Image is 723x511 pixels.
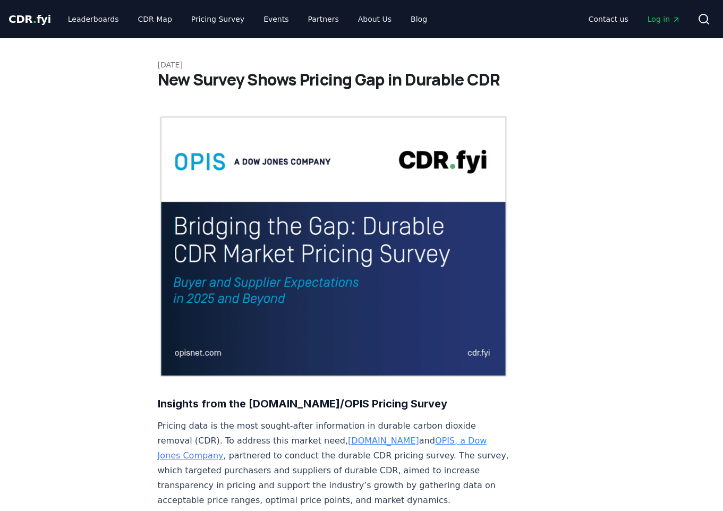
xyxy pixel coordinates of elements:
strong: Insights from the [DOMAIN_NAME]/OPIS Pricing Survey [158,397,447,410]
a: About Us [350,10,400,29]
a: Blog [402,10,436,29]
a: [DOMAIN_NAME] [348,436,419,446]
span: Log in [648,14,681,24]
a: Contact us [580,10,637,29]
p: Pricing data is the most sought-after information in durable carbon dioxide removal (CDR). To add... [158,419,509,508]
a: CDR.fyi [8,12,51,27]
a: Events [255,10,297,29]
span: . [33,13,37,25]
nav: Main [59,10,436,29]
nav: Main [580,10,689,29]
a: Leaderboards [59,10,127,29]
a: Log in [639,10,689,29]
span: CDR fyi [8,13,51,25]
a: Partners [300,10,347,29]
a: Pricing Survey [183,10,253,29]
p: [DATE] [158,59,566,70]
img: blog post image [158,115,509,378]
h1: New Survey Shows Pricing Gap in Durable CDR [158,70,566,89]
a: CDR Map [130,10,181,29]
